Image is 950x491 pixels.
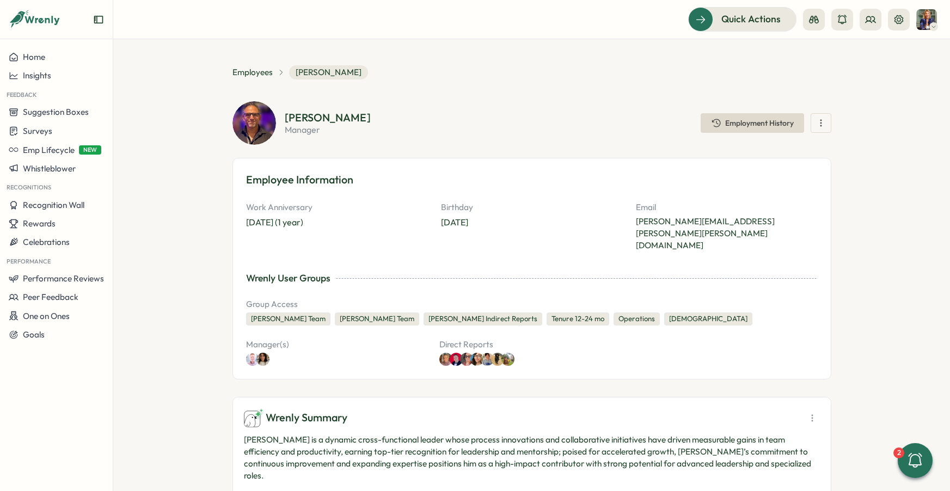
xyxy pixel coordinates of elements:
[439,339,624,351] p: Direct Reports
[246,271,330,285] div: Wrenly User Groups
[465,353,479,366] a: Kate Blackburn
[23,70,51,81] span: Insights
[439,353,452,366] img: Molly Hayward
[246,339,431,351] p: Manager(s)
[246,298,818,310] p: Group Access
[701,113,804,133] button: Employment History
[285,112,371,123] div: [PERSON_NAME]
[266,409,347,426] span: Wrenly Summary
[470,353,483,366] img: Angel Yebra
[547,312,609,326] div: Tenure 12-24 mo
[246,201,428,213] p: Work Anniversary
[636,216,818,251] p: [PERSON_NAME][EMAIL_ADDRESS][PERSON_NAME][PERSON_NAME][DOMAIN_NAME]
[23,126,52,136] span: Surveys
[441,201,623,213] p: Birthday
[256,353,269,366] img: Maria Khoury
[232,101,276,145] img: Adrian Pearcey
[23,200,84,210] span: Recognition Wall
[479,353,492,366] a: Angel Yebra
[335,312,419,326] div: [PERSON_NAME] Team
[688,7,796,31] button: Quick Actions
[246,353,259,366] img: Martyn Fagg
[259,353,272,366] a: Maria Khoury
[460,353,473,366] img: Kate Blackburn
[246,312,330,326] div: [PERSON_NAME] Team
[452,353,465,366] a: Steven
[518,353,531,366] a: Amber Stroyan
[501,353,514,366] img: Amber Stroyan
[23,107,89,117] span: Suggestion Boxes
[664,312,752,326] div: [DEMOGRAPHIC_DATA]
[246,171,818,188] h3: Employee Information
[246,216,303,229] div: [DATE] (1 year)
[232,66,273,78] a: Employees
[636,201,818,213] p: Email
[893,447,904,458] div: 2
[23,218,56,229] span: Rewards
[916,9,937,30] img: Hanna Smith
[244,434,820,482] p: [PERSON_NAME] is a dynamic cross-functional leader whose process innovations and collaborative in...
[898,443,933,478] button: 2
[93,14,104,25] button: Expand sidebar
[441,216,468,229] div: [DATE]
[23,329,45,340] span: Goals
[721,12,781,26] span: Quick Actions
[23,163,76,174] span: Whistleblower
[614,312,660,326] div: Operations
[481,353,494,366] img: Samantha Broomfield
[23,237,70,247] span: Celebrations
[725,119,794,127] span: Employment History
[79,145,101,155] span: NEW
[450,353,463,366] img: Steven
[23,145,75,155] span: Emp Lifecycle
[23,292,78,302] span: Peer Feedback
[424,312,542,326] div: [PERSON_NAME] Indirect Reports
[491,353,504,366] img: Jay Murphy
[285,125,371,134] p: manager
[23,311,70,321] span: One on Ones
[289,65,368,79] span: [PERSON_NAME]
[23,52,45,62] span: Home
[23,273,104,284] span: Performance Reviews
